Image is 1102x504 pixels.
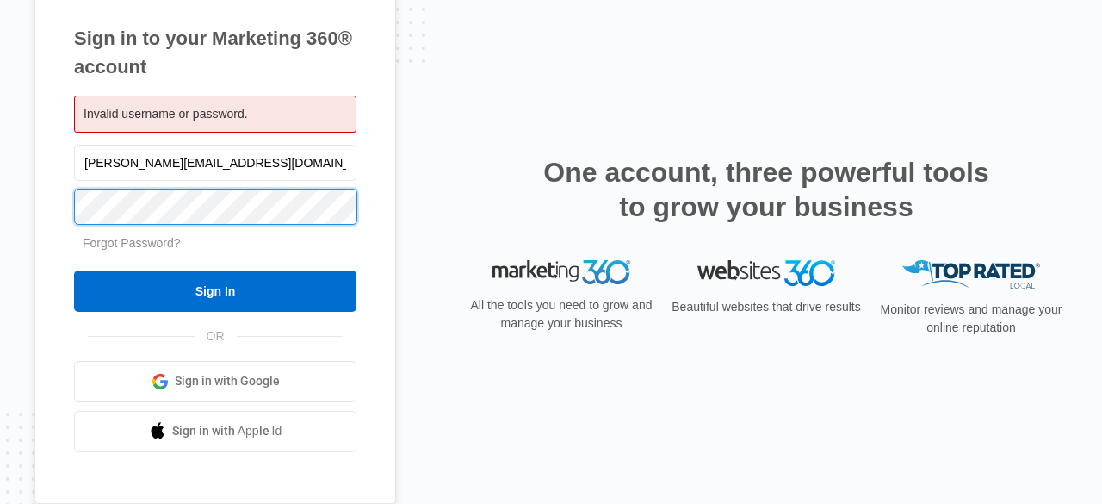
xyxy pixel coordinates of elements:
a: Forgot Password? [83,236,181,250]
a: Sign in with Google [74,361,356,402]
input: Sign In [74,271,356,312]
span: Invalid username or password. [84,107,248,121]
p: All the tools you need to grow and manage your business [465,296,658,333]
h1: Sign in to your Marketing 360® account [74,24,356,81]
h2: One account, three powerful tools to grow your business [538,155,994,224]
span: Sign in with Apple Id [172,422,282,440]
img: Top Rated Local [902,260,1040,289]
input: Email [74,145,356,181]
img: Marketing 360 [492,260,630,284]
span: OR [195,327,237,345]
span: Sign in with Google [175,372,280,390]
p: Monitor reviews and manage your online reputation [875,301,1068,337]
a: Sign in with Apple Id [74,411,356,452]
img: Websites 360 [697,260,835,285]
p: Beautiful websites that drive results [670,298,863,316]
